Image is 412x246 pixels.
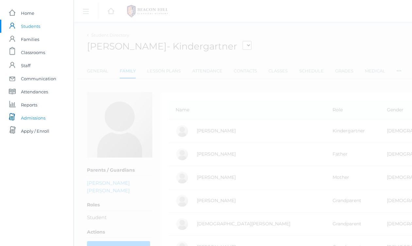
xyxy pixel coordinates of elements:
[21,98,37,111] span: Reports
[21,33,39,46] span: Families
[21,85,48,98] span: Attendances
[21,20,40,33] span: Students
[21,46,45,59] span: Classrooms
[21,59,30,72] span: Staff
[21,72,56,85] span: Communication
[21,124,49,138] span: Apply / Enroll
[21,111,45,124] span: Admissions
[21,7,34,20] span: Home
